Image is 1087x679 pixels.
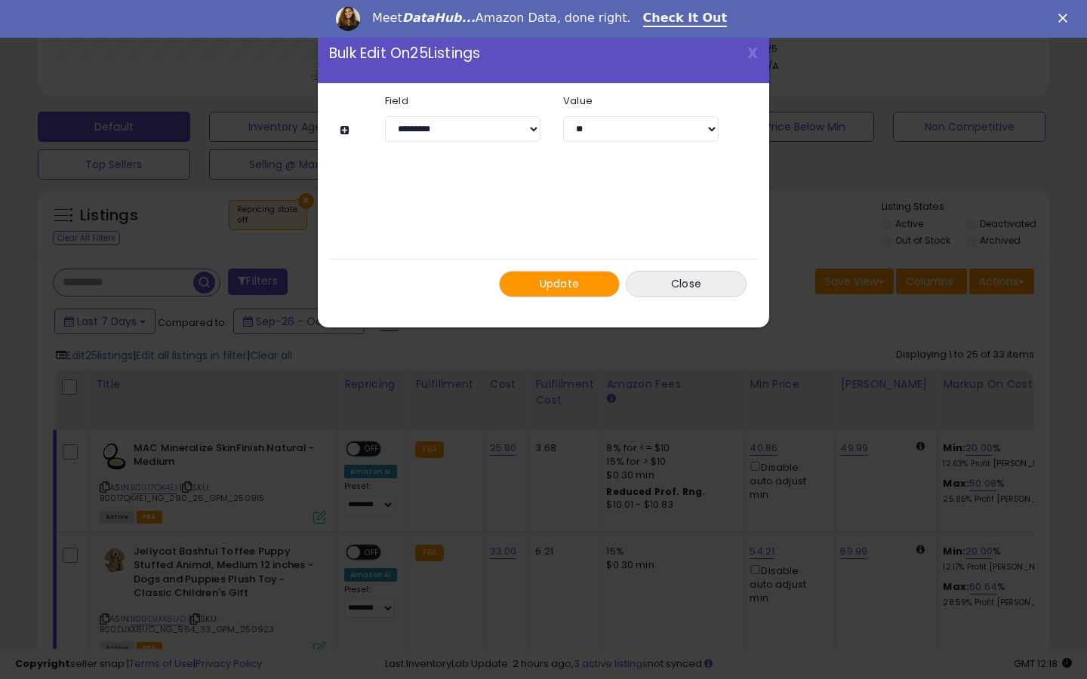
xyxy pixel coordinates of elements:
[402,11,476,25] i: DataHub...
[336,7,360,31] img: Profile image for Georgie
[747,42,758,63] span: X
[540,276,580,291] span: Update
[374,96,552,106] label: Field
[643,11,728,27] a: Check It Out
[626,271,747,297] button: Close
[552,96,730,106] label: Value
[329,46,480,60] span: Bulk Edit On 25 Listings
[372,11,631,26] div: Meet Amazon Data, done right.
[1058,14,1073,23] div: Close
